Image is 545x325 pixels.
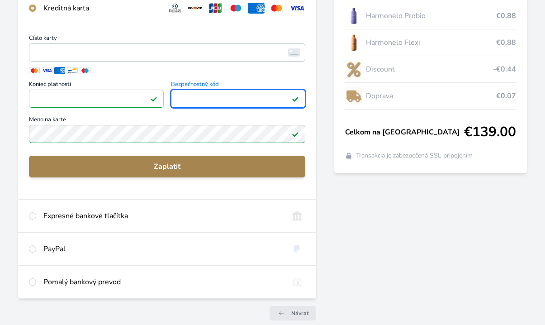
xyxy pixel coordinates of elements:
[187,3,204,14] img: discover.svg
[345,85,362,107] img: delivery-lo.png
[29,125,305,143] input: Meno na kartePole je platné
[292,95,299,102] img: Pole je platné
[292,130,299,138] img: Pole je platné
[366,10,496,21] span: Harmonelo Probio
[345,31,362,54] img: CLEAN_FLEXI_se_stinem_x-hi_(1)-lo.jpg
[289,277,305,287] img: bankTransfer_IBAN.svg
[289,3,305,14] img: visa.svg
[464,124,516,140] span: €139.00
[345,5,362,27] img: CLEAN_PROBIO_se_stinem_x-lo.jpg
[207,3,224,14] img: jcb.svg
[356,151,473,160] span: Transakcia je zabezpečená SSL pripojením
[43,277,281,287] div: Pomalý bankový prevod
[345,127,464,138] span: Celkom na [GEOGRAPHIC_DATA]
[36,161,298,172] span: Zaplatiť
[171,81,306,90] span: Bezpečnostný kód
[496,10,516,21] span: €0.88
[29,117,305,125] span: Meno na karte
[496,91,516,101] span: €0.07
[33,46,301,59] iframe: Iframe pre číslo karty
[150,95,157,102] img: Pole je platné
[268,3,285,14] img: mc.svg
[291,310,309,317] span: Návrat
[29,81,164,90] span: Koniec platnosti
[289,210,305,221] img: onlineBanking_SK.svg
[248,3,265,14] img: amex.svg
[496,37,516,48] span: €0.88
[289,244,305,254] img: paypal.svg
[227,3,244,14] img: maestro.svg
[493,64,516,75] span: -€0.44
[366,64,493,75] span: Discount
[167,3,184,14] img: diners.svg
[33,92,160,105] iframe: Iframe pre deň vypršania platnosti
[43,3,160,14] div: Kreditná karta
[288,48,300,57] img: card
[270,306,316,320] a: Návrat
[43,210,281,221] div: Expresné bankové tlačítka
[29,156,305,177] button: Zaplatiť
[29,35,305,43] span: Číslo karty
[43,244,281,254] div: PayPal
[366,91,496,101] span: Doprava
[175,92,302,105] iframe: Iframe pre bezpečnostný kód
[345,58,362,81] img: discount-lo.png
[366,37,496,48] span: Harmonelo Flexi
